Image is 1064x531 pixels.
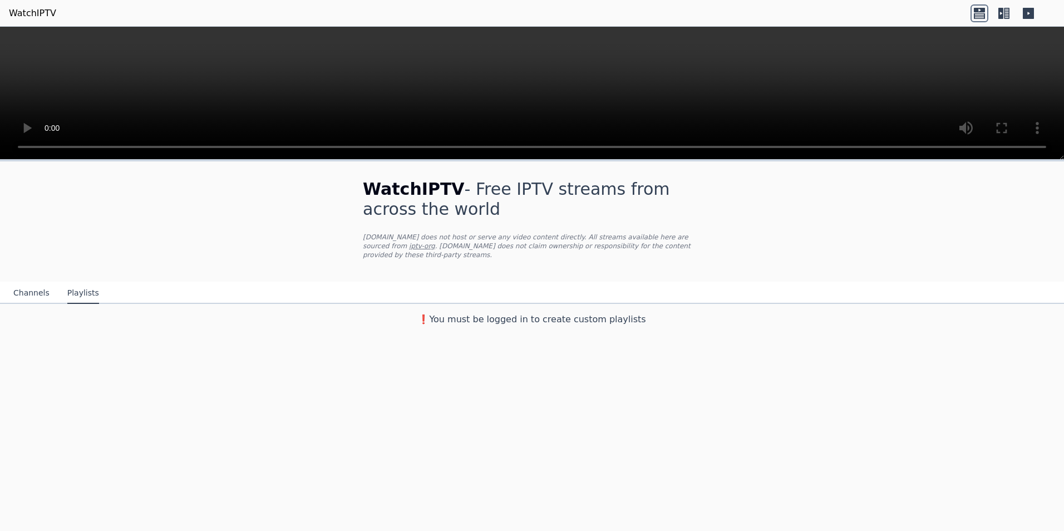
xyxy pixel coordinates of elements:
[345,313,719,326] h3: ❗️You must be logged in to create custom playlists
[409,242,435,250] a: iptv-org
[13,283,50,304] button: Channels
[363,233,701,259] p: [DOMAIN_NAME] does not host or serve any video content directly. All streams available here are s...
[363,179,701,219] h1: - Free IPTV streams from across the world
[9,7,56,20] a: WatchIPTV
[363,179,465,199] span: WatchIPTV
[67,283,99,304] button: Playlists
